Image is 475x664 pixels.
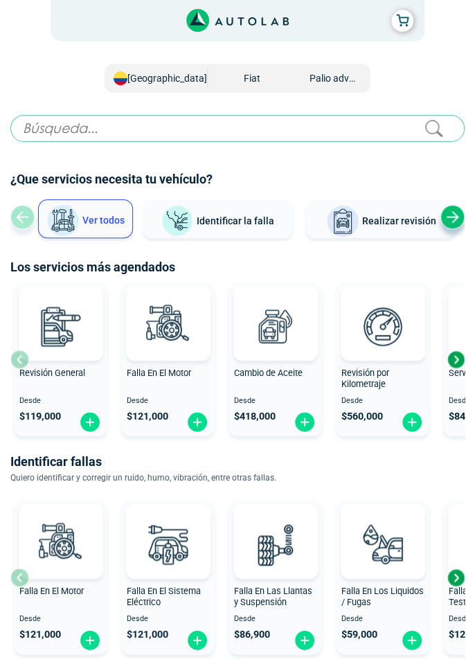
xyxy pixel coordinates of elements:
[19,615,102,624] span: Desde
[234,615,316,624] span: Desde
[401,411,423,433] img: fi_plus-circle2.svg
[127,69,207,88] span: [GEOGRAPHIC_DATA]
[445,567,466,588] div: Next slide
[352,296,413,357] img: revision_por_kilometraje-v3.svg
[14,282,107,436] button: Revisión General Desde $119,000
[38,199,133,238] button: Ver todos
[10,452,465,472] p: Identificar fallas
[19,629,61,640] span: $ 121,000
[127,629,168,640] span: $ 121,000
[137,296,198,357] img: diagnostic_engine-v3.svg
[14,501,107,654] button: Falla En El Motor Desde $121,000
[19,368,85,378] span: Revisión General
[255,289,296,330] img: AD0BCuuxAAAAAElFTkSuQmCC
[19,411,61,422] span: $ 119,000
[137,514,198,575] img: diagnostic_bombilla-v3.svg
[218,69,286,88] span: FIAT
[40,289,82,330] img: AD0BCuuxAAAAAElFTkSuQmCC
[46,204,80,237] img: Ver todos
[244,514,305,575] img: diagnostic_suspension-v3.svg
[228,501,322,654] button: Falla En Las Llantas y Suspensión Desde $86,900
[234,411,276,422] span: $ 418,000
[30,296,91,357] img: revision_general-v3.svg
[114,71,127,85] img: Flag of COLOMBIA
[127,615,209,624] span: Desde
[244,296,305,357] img: cambio_de_aceite-v3.svg
[352,514,413,575] img: diagnostic_gota-de-sangre-v3.svg
[294,411,316,433] img: fi_plus-circle2.svg
[445,349,466,370] div: Next slide
[10,252,465,277] p: Los servicios más agendados
[10,115,465,142] input: Búsqueda...
[401,629,423,651] img: fi_plus-circle2.svg
[341,615,424,624] span: Desde
[341,368,389,390] span: Revisión por Kilometraje
[10,170,465,188] h2: ¿Que servicios necesita tu vehículo?
[19,397,102,406] span: Desde
[362,507,404,548] img: AD0BCuuxAAAAAElFTkSuQmCC
[306,199,456,238] button: Realizar revisión
[19,586,84,596] span: Falla En El Motor
[341,397,424,406] span: Desde
[127,586,201,608] span: Falla En El Sistema Eléctrico
[440,205,465,229] div: Next slide
[10,472,465,484] p: Quiero identificar y corregir un ruido, humo, vibración, entre otras fallas.
[82,215,125,226] span: Ver todos
[127,368,191,378] span: Falla En El Motor
[336,501,429,654] button: Falla En Los Liquidos / Fugas Desde $59,000
[234,368,303,378] span: Cambio de Aceite
[326,205,359,238] img: Realizar revisión
[161,205,194,237] img: Identificar la falla
[186,411,208,433] img: fi_plus-circle2.svg
[341,411,383,422] span: $ 560,000
[362,289,404,330] img: AD0BCuuxAAAAAElFTkSuQmCC
[341,629,377,640] span: $ 59,000
[79,629,101,651] img: fi_plus-circle2.svg
[341,586,424,608] span: Falla En Los Liquidos / Fugas
[147,289,189,330] img: AD0BCuuxAAAAAElFTkSuQmCC
[127,397,209,406] span: Desde
[362,215,436,226] span: Realizar revisión
[234,586,312,608] span: Falla En Las Llantas y Suspensión
[294,629,316,651] img: fi_plus-circle2.svg
[40,507,82,548] img: AD0BCuuxAAAAAElFTkSuQmCC
[336,282,429,436] button: Revisión por Kilometraje Desde $560,000
[197,215,274,226] span: Identificar la falla
[307,69,355,88] span: PALIO ADVENTURE
[147,507,189,548] img: AD0BCuuxAAAAAElFTkSuQmCC
[121,501,215,654] button: Falla En El Sistema Eléctrico Desde $121,000
[127,411,168,422] span: $ 121,000
[228,282,322,436] button: Cambio de Aceite Desde $418,000
[143,199,292,238] button: Identificar la falla
[234,629,270,640] span: $ 86,900
[255,507,296,548] img: AD0BCuuxAAAAAElFTkSuQmCC
[234,397,316,406] span: Desde
[186,629,208,651] img: fi_plus-circle2.svg
[79,411,101,433] img: fi_plus-circle2.svg
[186,13,289,26] a: Link al sitio de autolab
[121,282,215,436] button: Falla En El Motor Desde $121,000
[30,514,91,575] img: diagnostic_engine-v3.svg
